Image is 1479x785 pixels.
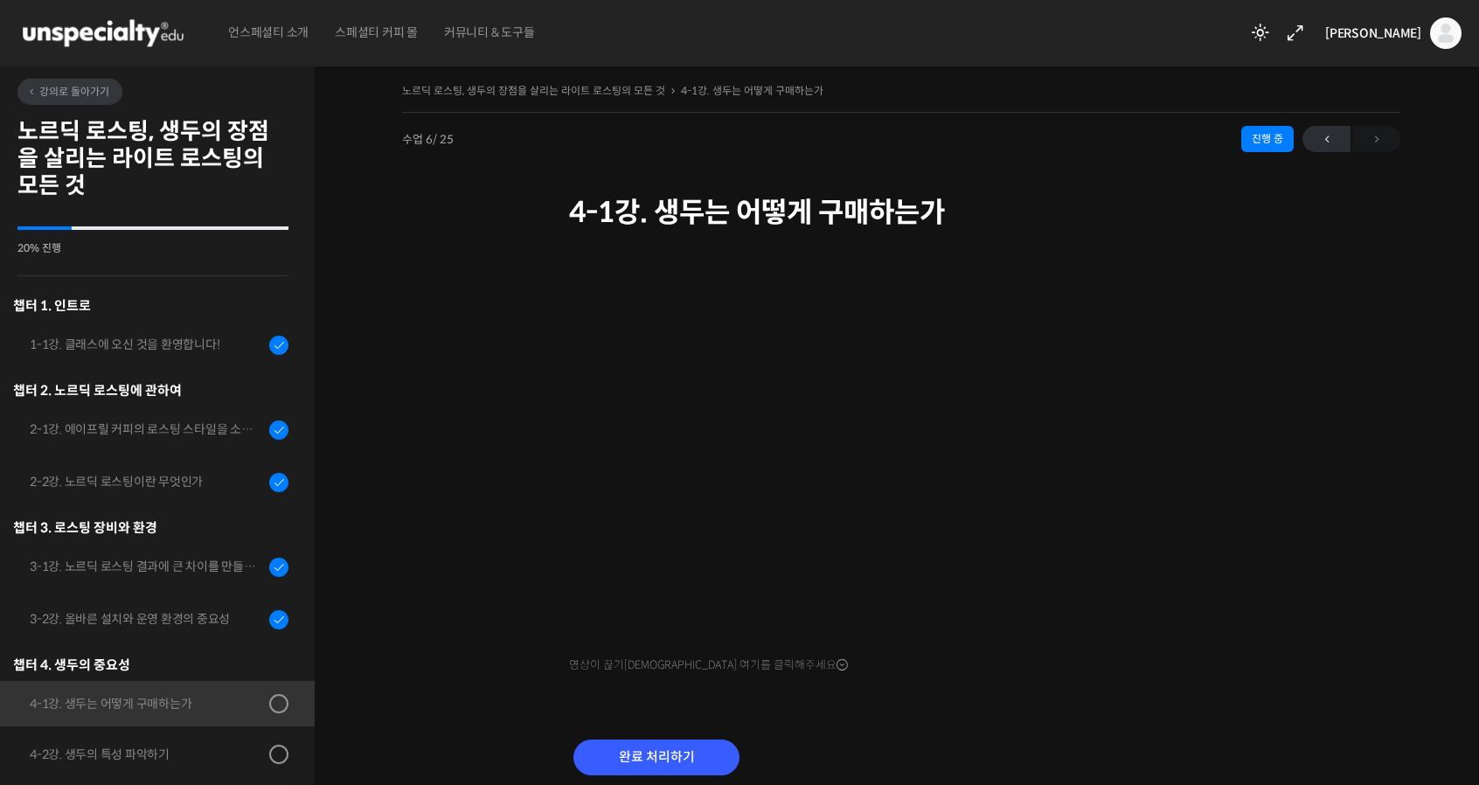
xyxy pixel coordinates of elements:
[573,740,739,775] input: 완료 처리하기
[1302,126,1351,152] a: ←이전
[402,134,454,145] span: 수업 6
[17,79,122,105] a: 강의로 돌아가기
[30,335,264,354] div: 1-1강. 클래스에 오신 것을 환영합니다!
[13,653,288,677] div: 챕터 4. 생두의 중요성
[13,516,288,539] div: 챕터 3. 로스팅 장비와 환경
[681,84,823,97] a: 4-1강. 생두는 어떻게 구매하는가
[1241,126,1294,152] div: 진행 중
[13,294,288,317] h3: 챕터 1. 인트로
[17,118,288,200] h2: 노르딕 로스팅, 생두의 장점을 살리는 라이트 로스팅의 모든 것
[13,379,288,402] div: 챕터 2. 노르딕 로스팅에 관하여
[433,132,454,147] span: / 25
[30,557,264,576] div: 3-1강. 노르딕 로스팅 결과에 큰 차이를 만들어내는 로스팅 머신의 종류와 환경
[1302,128,1351,151] span: ←
[569,196,1233,229] h1: 4-1강. 생두는 어떻게 구매하는가
[26,85,109,98] span: 강의로 돌아가기
[569,658,848,672] span: 영상이 끊기[DEMOGRAPHIC_DATA] 여기를 클릭해주세요
[30,694,264,713] div: 4-1강. 생두는 어떻게 구매하는가
[30,609,264,629] div: 3-2강. 올바른 설치와 운영 환경의 중요성
[30,420,264,439] div: 2-1강. 에이프릴 커피의 로스팅 스타일을 소개합니다
[1325,25,1421,41] span: [PERSON_NAME]
[17,243,288,254] div: 20% 진행
[402,84,665,97] a: 노르딕 로스팅, 생두의 장점을 살리는 라이트 로스팅의 모든 것
[30,472,264,491] div: 2-2강. 노르딕 로스팅이란 무엇인가
[30,745,264,764] div: 4-2강. 생두의 특성 파악하기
